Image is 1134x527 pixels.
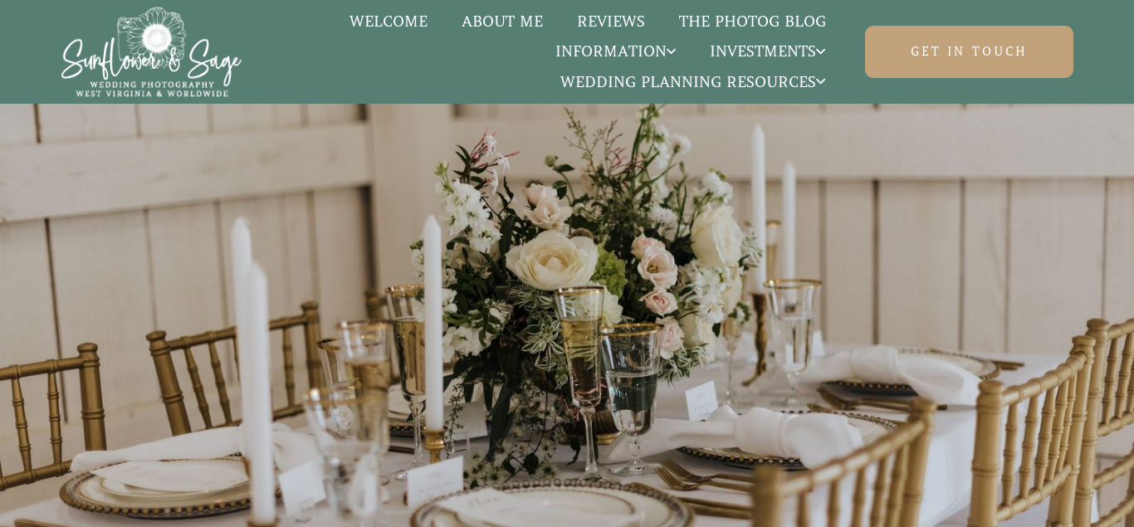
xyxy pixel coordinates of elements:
[911,43,1028,60] span: Get in touch
[865,26,1073,77] a: Get in touch
[710,43,825,60] span: Investments
[560,74,825,90] span: Wedding Planning Resources
[560,11,662,32] a: Reviews
[332,11,444,32] a: Welcome
[662,11,843,32] a: The Photog Blog
[444,11,560,32] a: About Me
[555,43,676,60] span: Information
[539,41,693,62] a: Information
[693,41,843,62] a: Investments
[61,7,243,98] img: Sunflower & Sage Wedding Photography
[544,71,843,93] a: Wedding Planning Resources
